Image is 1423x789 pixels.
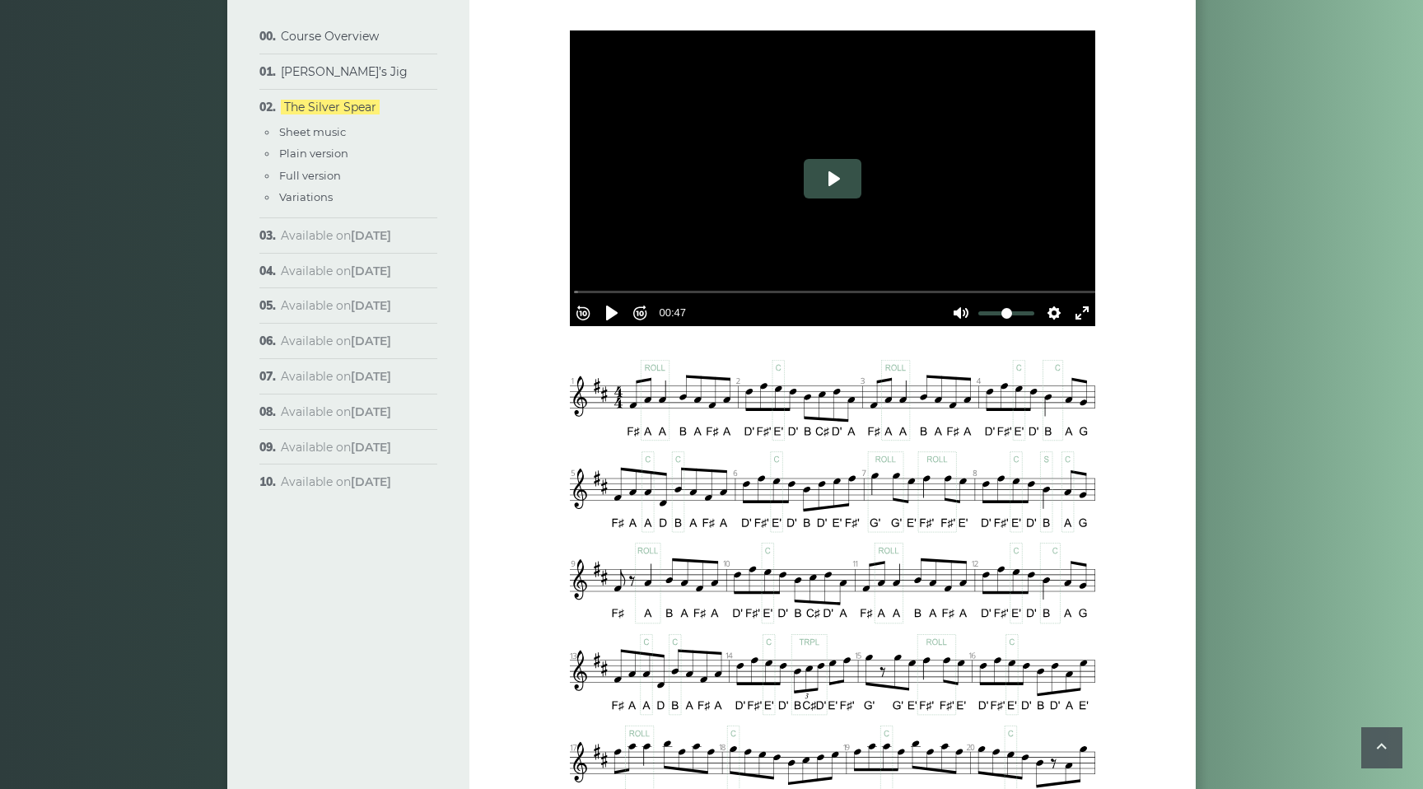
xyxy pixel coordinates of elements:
span: Available on [281,440,391,455]
strong: [DATE] [351,440,391,455]
strong: [DATE] [351,404,391,419]
span: Available on [281,228,391,243]
span: Available on [281,334,391,348]
strong: [DATE] [351,228,391,243]
strong: [DATE] [351,474,391,489]
strong: [DATE] [351,264,391,278]
a: Plain version [279,147,348,160]
span: Available on [281,264,391,278]
a: [PERSON_NAME]’s Jig [281,64,408,79]
a: Variations [279,190,333,203]
span: Available on [281,298,391,313]
strong: [DATE] [351,369,391,384]
span: Available on [281,404,391,419]
a: Course Overview [281,29,379,44]
a: Full version [279,169,341,182]
span: Available on [281,369,391,384]
a: The Silver Spear [281,100,380,114]
span: Available on [281,474,391,489]
strong: [DATE] [351,334,391,348]
strong: [DATE] [351,298,391,313]
a: Sheet music [279,125,346,138]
